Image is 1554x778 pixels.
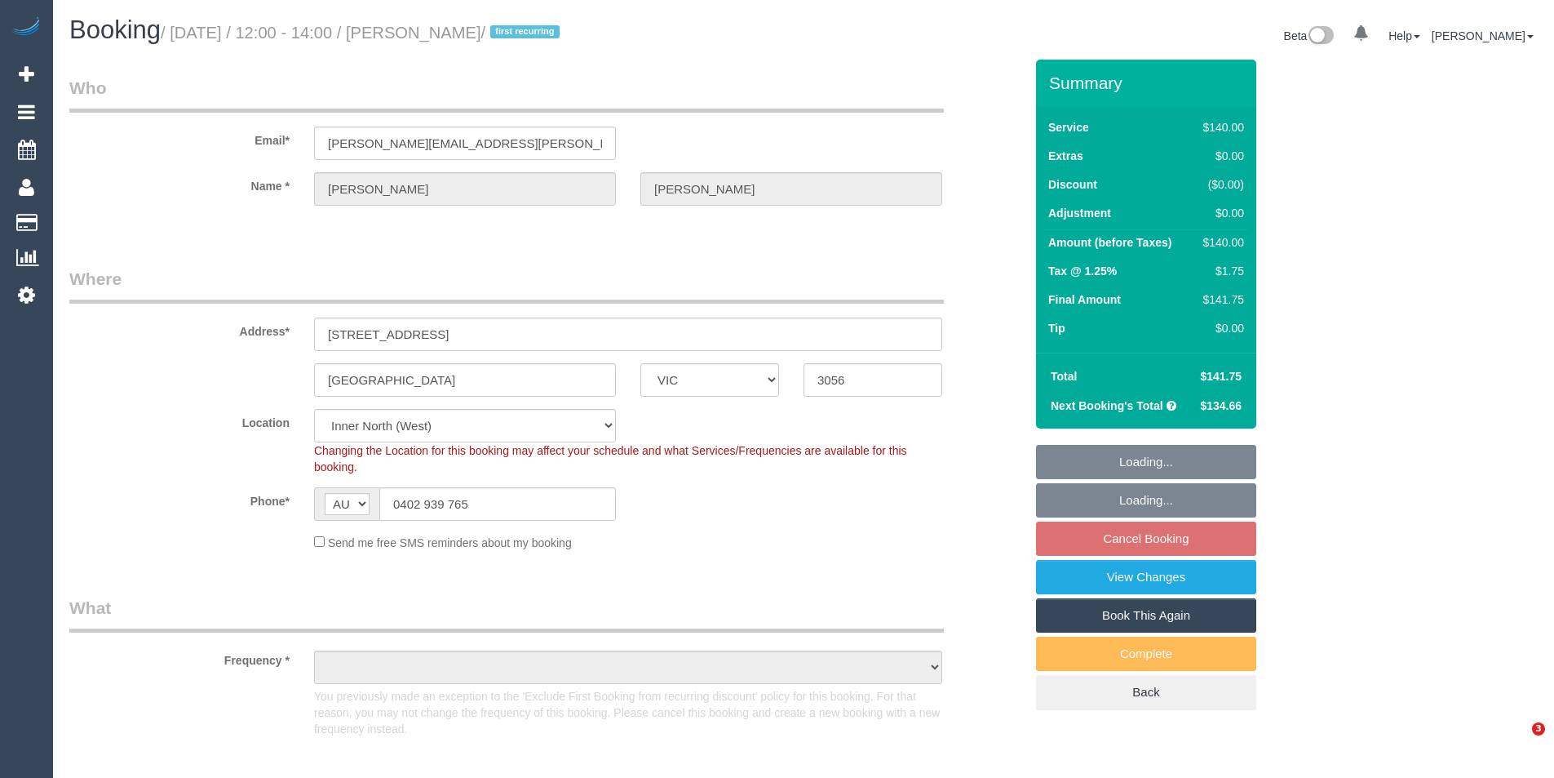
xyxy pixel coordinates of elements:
h3: Summary [1049,73,1248,92]
img: New interface [1307,26,1334,47]
strong: Next Booking's Total [1051,399,1163,412]
label: Extras [1048,148,1083,164]
label: Amount (before Taxes) [1048,234,1171,251]
label: Service [1048,119,1089,136]
input: Post Code* [804,363,942,397]
label: Email* [57,127,302,149]
span: / [481,24,565,42]
legend: Where [69,267,944,304]
span: Booking [69,16,161,44]
p: You previously made an exception to the 'Exclude First Booking from recurring discount' policy fo... [314,688,942,737]
a: Book This Again [1036,598,1256,633]
a: View Changes [1036,560,1256,594]
label: Location [57,409,302,431]
label: Discount [1048,176,1097,193]
a: Back [1036,675,1256,709]
label: Tip [1048,320,1065,336]
div: ($0.00) [1197,176,1244,193]
div: $0.00 [1197,320,1244,336]
label: Frequency * [57,647,302,669]
label: Final Amount [1048,291,1121,308]
iframe: Intercom live chat [1499,722,1538,762]
span: 3 [1532,722,1545,736]
a: Beta [1284,29,1335,42]
input: Email* [314,127,616,160]
div: $140.00 [1197,234,1244,251]
div: $0.00 [1197,148,1244,164]
a: Help [1388,29,1420,42]
div: $141.75 [1197,291,1244,308]
label: Phone* [57,487,302,509]
span: Send me free SMS reminders about my booking [328,536,572,549]
input: Suburb* [314,363,616,397]
div: $0.00 [1197,205,1244,221]
label: Address* [57,318,302,340]
input: Last Name* [640,172,942,206]
legend: What [69,596,944,633]
div: $140.00 [1197,119,1244,136]
legend: Who [69,76,944,113]
span: $141.75 [1200,370,1242,383]
a: [PERSON_NAME] [1432,29,1534,42]
input: First Name* [314,172,616,206]
img: Automaid Logo [10,16,42,39]
label: Name * [57,172,302,194]
label: Tax @ 1.25% [1048,263,1117,279]
span: $134.66 [1200,399,1242,412]
strong: Total [1051,370,1077,383]
small: / [DATE] / 12:00 - 14:00 / [PERSON_NAME] [161,24,564,42]
input: Phone* [379,487,616,521]
span: first recurring [490,25,560,38]
div: $1.75 [1197,263,1244,279]
label: Adjustment [1048,205,1111,221]
span: Changing the Location for this booking may affect your schedule and what Services/Frequencies are... [314,444,907,473]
